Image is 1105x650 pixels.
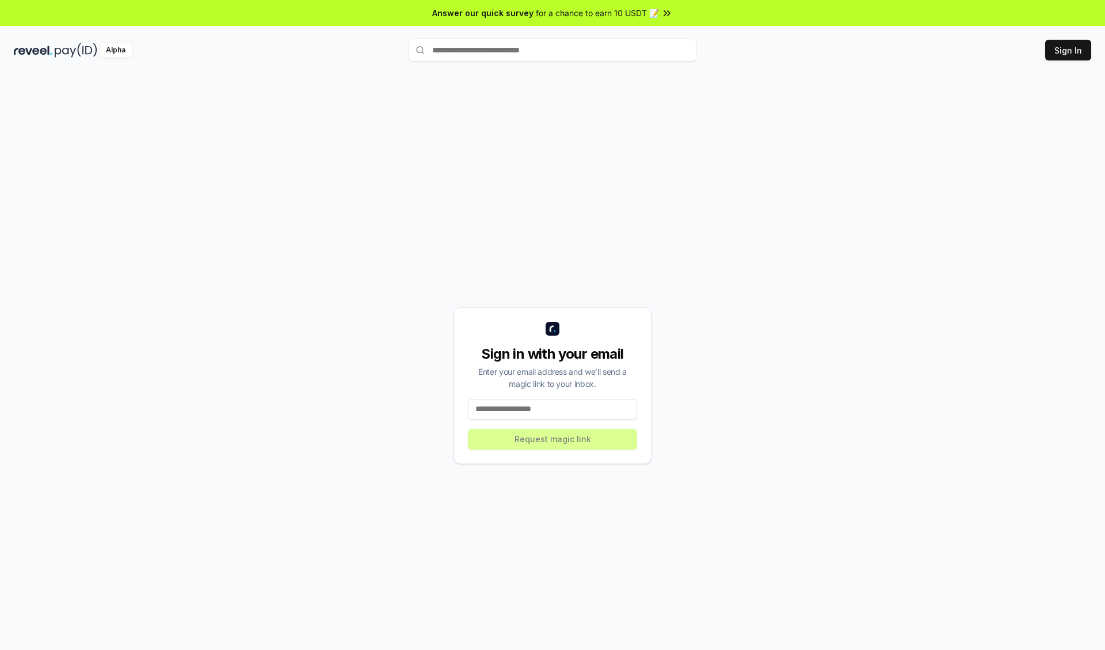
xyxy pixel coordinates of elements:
img: pay_id [55,43,97,58]
span: Answer our quick survey [432,7,534,19]
div: Enter your email address and we’ll send a magic link to your inbox. [468,366,637,390]
img: reveel_dark [14,43,52,58]
img: logo_small [546,322,559,336]
div: Alpha [100,43,132,58]
button: Sign In [1045,40,1091,60]
div: Sign in with your email [468,345,637,363]
span: for a chance to earn 10 USDT 📝 [536,7,659,19]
